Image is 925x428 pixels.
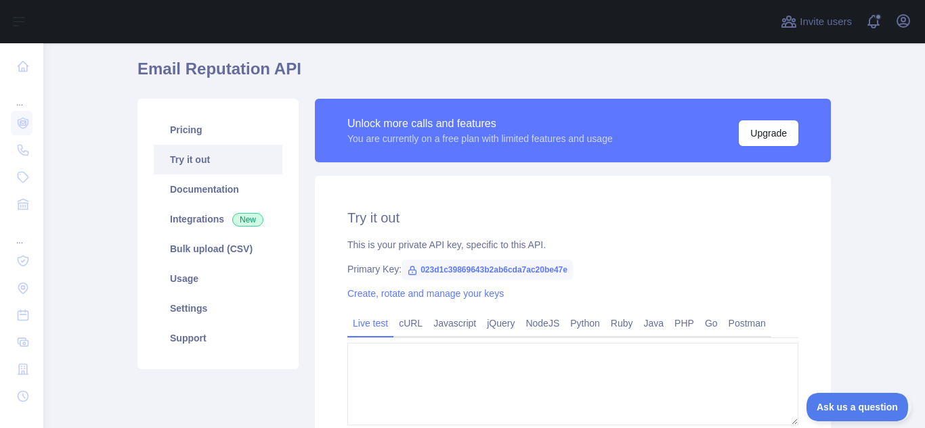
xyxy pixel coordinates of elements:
div: Unlock more calls and features [347,116,613,132]
a: Support [154,323,282,353]
a: Python [565,312,605,334]
a: Bulk upload (CSV) [154,234,282,264]
a: Documentation [154,174,282,204]
button: Upgrade [739,120,798,146]
a: Usage [154,264,282,293]
h2: Try it out [347,208,798,227]
a: PHP [669,312,700,334]
a: jQuery [481,312,520,334]
span: New [232,213,263,227]
a: Pricing [154,115,282,145]
a: Ruby [605,312,639,334]
a: Integrations New [154,204,282,234]
a: NodeJS [520,312,565,334]
span: Invite users [800,14,852,30]
a: Postman [723,312,771,334]
a: cURL [393,312,428,334]
div: This is your private API key, specific to this API. [347,238,798,252]
a: Settings [154,293,282,323]
div: ... [11,219,33,246]
a: Create, rotate and manage your keys [347,288,504,299]
div: You are currently on a free plan with limited features and usage [347,132,613,145]
div: ... [11,81,33,108]
div: Primary Key: [347,262,798,276]
a: Java [639,312,670,334]
a: Javascript [428,312,481,334]
a: Go [700,312,723,334]
iframe: Toggle Customer Support [806,393,911,421]
button: Invite users [778,11,855,32]
span: 023d1c39869643b2ab6cda7ac20be47e [402,260,573,280]
h1: Email Reputation API [137,58,831,91]
a: Live test [347,312,393,334]
a: Try it out [154,145,282,174]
